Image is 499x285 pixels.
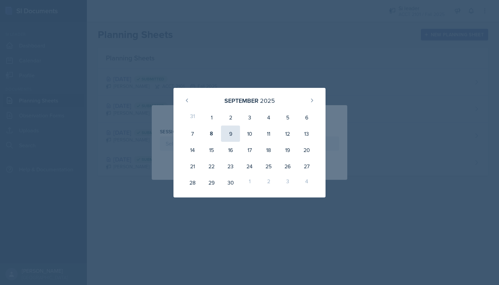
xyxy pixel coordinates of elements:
div: 1 [240,174,259,191]
div: 26 [278,158,297,174]
div: 2025 [260,96,275,105]
div: 2 [221,109,240,126]
div: 12 [278,126,297,142]
div: 8 [202,126,221,142]
div: 17 [240,142,259,158]
div: 18 [259,142,278,158]
div: 9 [221,126,240,142]
div: 28 [183,174,202,191]
div: 19 [278,142,297,158]
div: September [224,96,258,105]
div: 3 [240,109,259,126]
div: 11 [259,126,278,142]
div: 10 [240,126,259,142]
div: 31 [183,109,202,126]
div: 1 [202,109,221,126]
div: 5 [278,109,297,126]
div: 16 [221,142,240,158]
div: 27 [297,158,316,174]
div: 30 [221,174,240,191]
div: 7 [183,126,202,142]
div: 15 [202,142,221,158]
div: 25 [259,158,278,174]
div: 2 [259,174,278,191]
div: 13 [297,126,316,142]
div: 21 [183,158,202,174]
div: 6 [297,109,316,126]
div: 4 [297,174,316,191]
div: 22 [202,158,221,174]
div: 23 [221,158,240,174]
div: 4 [259,109,278,126]
div: 29 [202,174,221,191]
div: 14 [183,142,202,158]
div: 3 [278,174,297,191]
div: 24 [240,158,259,174]
div: 20 [297,142,316,158]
